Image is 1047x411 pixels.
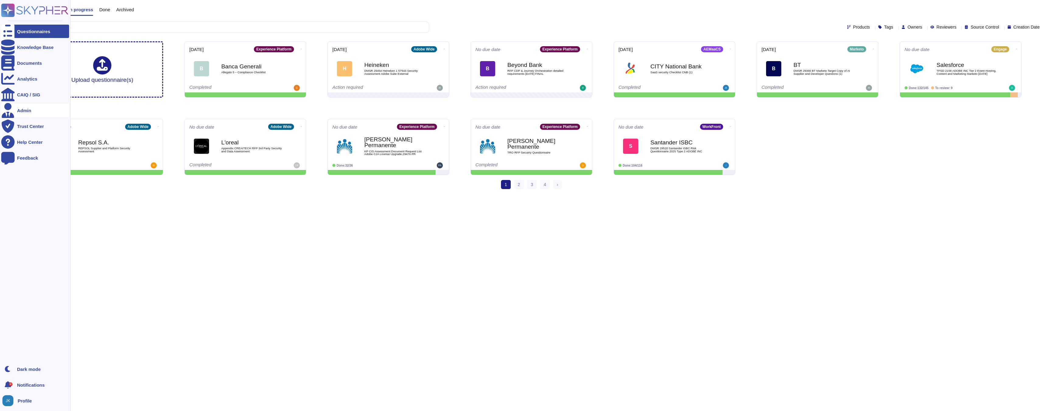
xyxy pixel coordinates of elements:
[866,85,872,91] img: user
[17,29,50,34] div: Questionnaires
[507,62,568,68] b: Beyond Bank
[17,140,43,144] div: Help Center
[618,47,633,52] span: [DATE]
[847,46,866,52] div: Marketo
[905,47,930,52] span: No due date
[364,150,425,156] span: KP CIS Assessment Document Request List Adobe CJA License Upgrade.29476 PR
[189,125,214,129] span: No due date
[723,85,729,91] img: user
[221,71,282,74] span: Allegato 5 – Compliance Checklist
[221,64,282,69] b: Banca Generali
[24,22,429,33] input: Search by keywords
[17,77,37,81] div: Analytics
[46,162,121,168] div: Completed
[1014,25,1040,29] span: Creation Date
[194,61,209,76] div: B
[1,25,69,38] a: Questionnaires
[514,180,524,189] a: 2
[580,162,586,168] img: user
[909,61,924,76] img: Logo
[294,85,300,91] img: user
[18,399,32,403] span: Profile
[437,85,443,91] img: user
[937,62,997,68] b: Salesforce
[475,162,550,168] div: Completed
[189,162,264,168] div: Completed
[364,136,425,148] b: [PERSON_NAME] Permanente
[1,56,69,70] a: Documents
[1009,85,1015,91] img: user
[762,47,776,52] span: [DATE]
[1,104,69,117] a: Admin
[1,72,69,85] a: Analytics
[364,62,425,68] b: Heineken
[507,69,568,75] span: RFP CDP & Journey Orchestration detailed requirements [DATE] FINAL
[540,180,550,189] a: 4
[507,138,568,150] b: [PERSON_NAME] Permanente
[437,162,443,168] img: user
[580,85,586,91] img: user
[540,124,580,130] div: Experience Platform
[337,139,352,154] img: Logo
[2,395,13,406] img: user
[17,383,45,387] span: Notifications
[935,86,953,90] span: To review: 9
[125,124,151,130] div: Adobe Wide
[766,61,781,76] div: B
[475,47,500,52] span: No due date
[618,125,643,129] span: No due date
[793,69,854,75] span: DMSR 29366 BT Marketo Target Copy of AI Supplier and Developer Questions (1)
[17,156,38,160] div: Feedback
[650,71,711,74] span: SaaS security Checklist CNB (1)
[853,25,870,29] span: Products
[501,180,511,189] span: 1
[332,47,347,52] span: [DATE]
[221,140,282,145] b: L'oreal
[17,92,40,97] div: CAIQ / SIG
[337,61,352,76] div: H
[971,25,999,29] span: Source Control
[1,151,69,164] a: Feedback
[1,135,69,149] a: Help Center
[397,124,437,130] div: Experience Platform
[411,46,437,52] div: Adobe Wide
[78,147,139,153] span: REPSOL Supplier and Platform Security Assessment
[1,88,69,101] a: CAIQ / SIG
[937,69,997,75] span: TPSD 2158 ADOBE INC Tier 2 Event Hosting, Content and Marketing Marketo [DATE]
[332,85,407,91] div: Action required
[332,125,357,129] span: No due date
[116,7,134,12] span: Archived
[1,119,69,133] a: Trust Center
[937,25,956,29] span: Reviewers
[723,162,729,168] img: user
[475,85,550,91] div: Action required
[78,140,139,145] b: Repsol S.A.
[9,382,12,386] div: 9+
[557,182,558,187] span: ›
[68,7,93,12] span: In progress
[475,125,500,129] span: No due date
[700,124,723,130] div: WorkFront
[623,139,638,154] div: S
[151,162,157,168] img: user
[71,56,133,83] div: Upload questionnaire(s)
[650,64,711,69] b: CITY National Bank
[17,367,41,371] div: Dark mode
[189,47,204,52] span: [DATE]
[99,7,110,12] span: Done
[991,46,1009,52] div: Engage
[762,85,836,91] div: Completed
[294,162,300,168] img: user
[480,61,495,76] div: B
[623,164,643,167] span: Done: 104/116
[337,164,353,167] span: Done: 32/36
[540,46,580,52] div: Experience Platform
[618,85,693,91] div: Completed
[908,25,922,29] span: Owners
[364,69,425,75] span: DMSR 29464 Heineken 1 57543 Security Assessment Adobe Suite External
[701,46,723,52] div: AEMaaCS
[623,61,638,76] img: Logo
[1,40,69,54] a: Knowledge Base
[793,62,854,68] b: BT
[254,46,294,52] div: Experience Platform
